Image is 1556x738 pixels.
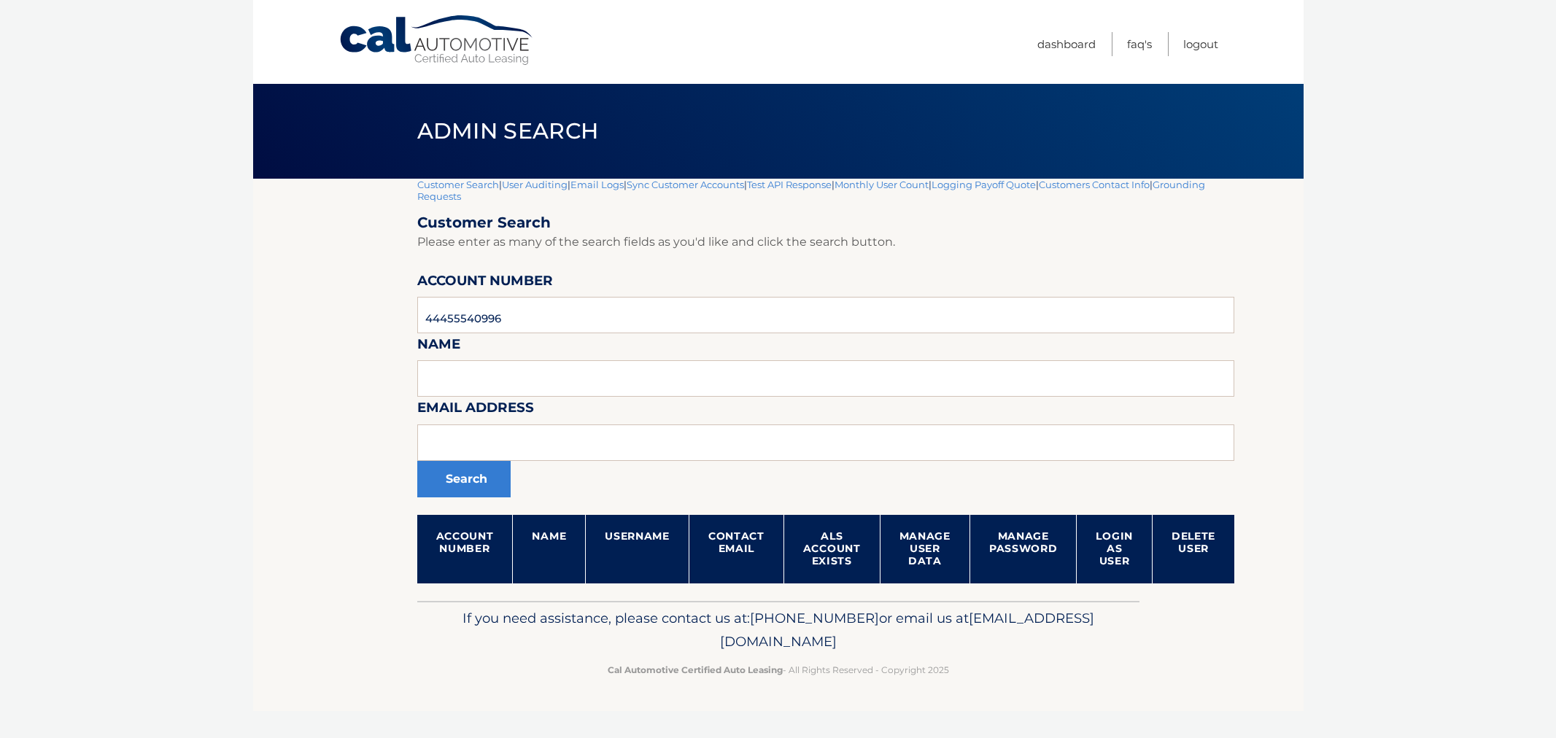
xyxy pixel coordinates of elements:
[783,515,880,583] th: ALS Account Exists
[417,515,513,583] th: Account Number
[586,515,689,583] th: Username
[513,515,586,583] th: Name
[417,214,1235,232] h2: Customer Search
[417,179,1205,202] a: Grounding Requests
[417,179,499,190] a: Customer Search
[608,664,783,675] strong: Cal Automotive Certified Auto Leasing
[1077,515,1153,583] th: Login as User
[747,179,832,190] a: Test API Response
[1183,32,1218,56] a: Logout
[417,270,553,297] label: Account Number
[627,179,744,190] a: Sync Customer Accounts
[969,515,1077,583] th: Manage Password
[835,179,929,190] a: Monthly User Count
[417,333,460,360] label: Name
[750,610,879,626] span: [PHONE_NUMBER]
[417,179,1235,601] div: | | | | | | | |
[720,610,1094,650] span: [EMAIL_ADDRESS][DOMAIN_NAME]
[427,607,1130,653] p: If you need assistance, please contact us at: or email us at
[570,179,624,190] a: Email Logs
[1037,32,1096,56] a: Dashboard
[1127,32,1152,56] a: FAQ's
[1039,179,1150,190] a: Customers Contact Info
[932,179,1036,190] a: Logging Payoff Quote
[417,232,1235,252] p: Please enter as many of the search fields as you'd like and click the search button.
[417,397,534,424] label: Email Address
[1152,515,1234,583] th: Delete User
[502,179,568,190] a: User Auditing
[338,15,535,66] a: Cal Automotive
[417,117,599,144] span: Admin Search
[417,461,511,497] button: Search
[689,515,783,583] th: Contact Email
[880,515,969,583] th: Manage User Data
[427,662,1130,677] p: - All Rights Reserved - Copyright 2025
